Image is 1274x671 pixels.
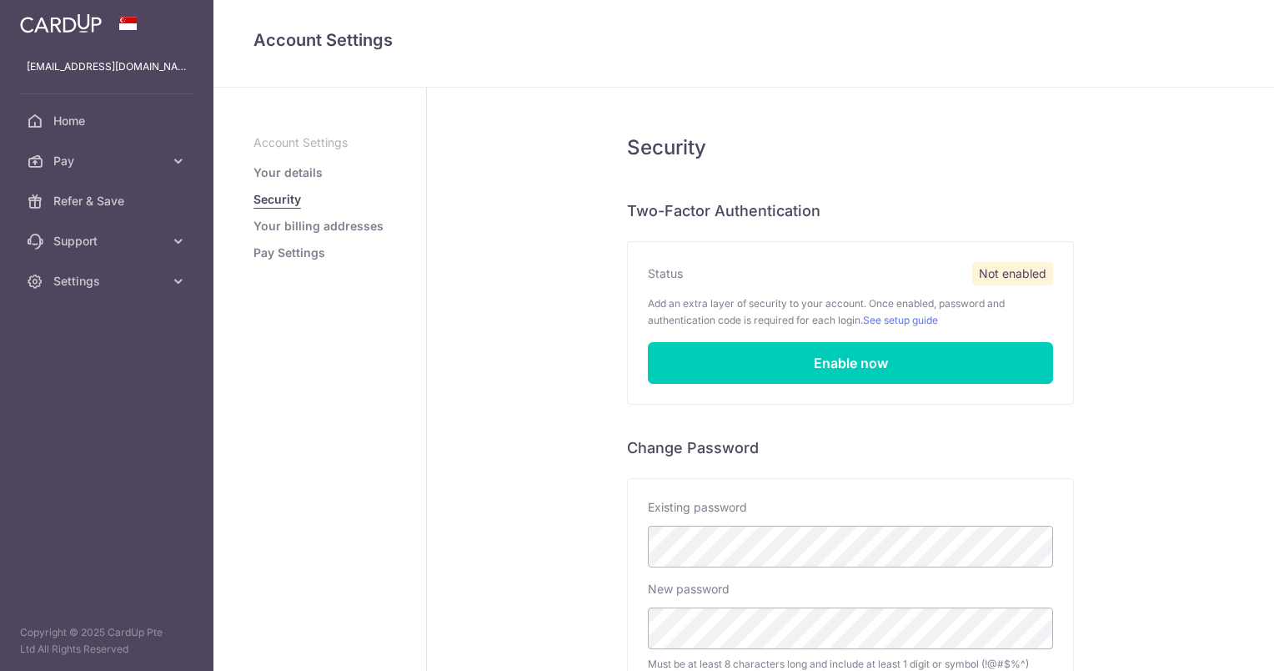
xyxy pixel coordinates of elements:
span: Settings [53,273,163,290]
label: Existing password [648,499,747,516]
label: New password [648,581,730,598]
p: Add an extra layer of security to your account. Once enabled, password and authentication code is... [648,295,1053,329]
span: Help [38,12,72,27]
p: Account Settings [253,134,386,151]
label: Status [648,265,683,282]
a: Your billing addresses [253,218,384,235]
a: Security [253,191,301,208]
a: See setup guide [863,314,938,326]
h6: Change Password [627,438,1074,458]
h6: Two-Factor Authentication [627,201,1074,221]
h4: Account Settings [253,27,1234,53]
a: Enable now [648,342,1053,384]
span: Pay [53,153,163,169]
span: Home [53,113,163,129]
span: Support [53,233,163,250]
a: Pay Settings [253,245,325,261]
span: Refer & Save [53,193,163,209]
img: CardUp [20,13,102,33]
span: Not enabled [972,262,1053,285]
h5: Security [627,134,1074,161]
p: [EMAIL_ADDRESS][DOMAIN_NAME] [27,58,187,75]
a: Your details [253,164,323,181]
